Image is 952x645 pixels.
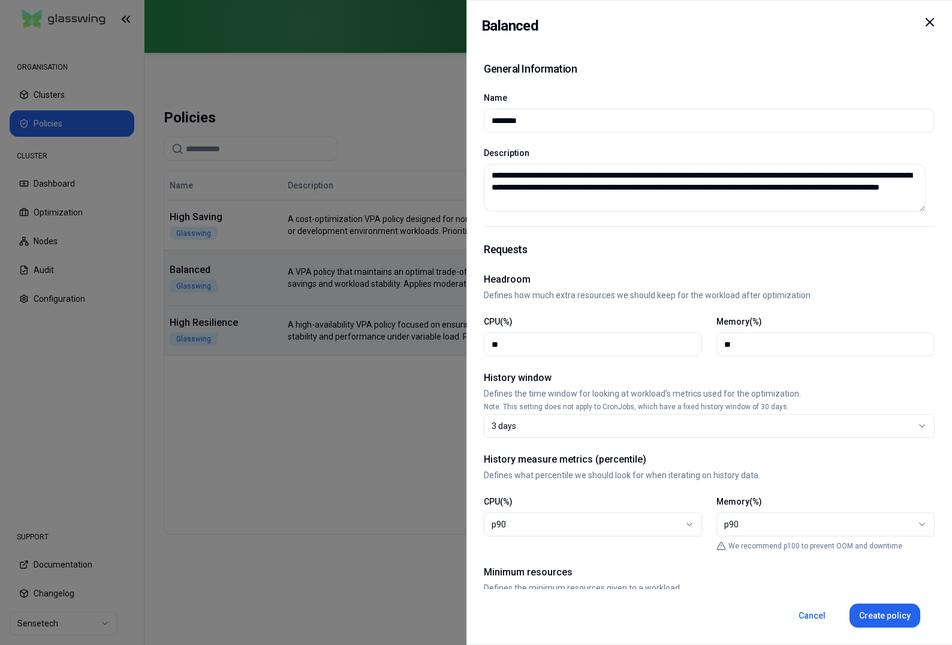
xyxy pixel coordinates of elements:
label: Name [484,93,507,103]
button: Cancel [789,604,835,628]
label: CPU(%) [484,317,513,326]
label: Memory(%) [716,497,762,506]
p: Defines how much extra resources we should keep for the workload after optimization [484,289,935,301]
p: Defines what percentile we should look for when iterating on history data. [484,469,935,481]
label: CPU(%) [484,497,513,506]
h1: Requests [484,241,935,258]
label: Memory(%) [716,317,762,326]
h1: General Information [484,61,577,77]
h2: History window [484,371,935,385]
p: Defines the minimum resources given to a workload. [484,582,935,594]
button: Create policy [849,604,920,628]
h2: Balanced [481,15,538,37]
h2: History measure metrics (percentile) [484,452,935,467]
label: Description [484,148,529,158]
h2: Minimum resources [484,565,935,580]
p: Note: This setting does not apply to CronJobs, which have a fixed history window of 30 days. [484,402,935,412]
p: We recommend p100 to prevent OOM and downtime [728,541,902,551]
p: Defines the time window for looking at workload’s metrics used for the optimization. [484,388,935,400]
h2: Headroom [484,272,935,287]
